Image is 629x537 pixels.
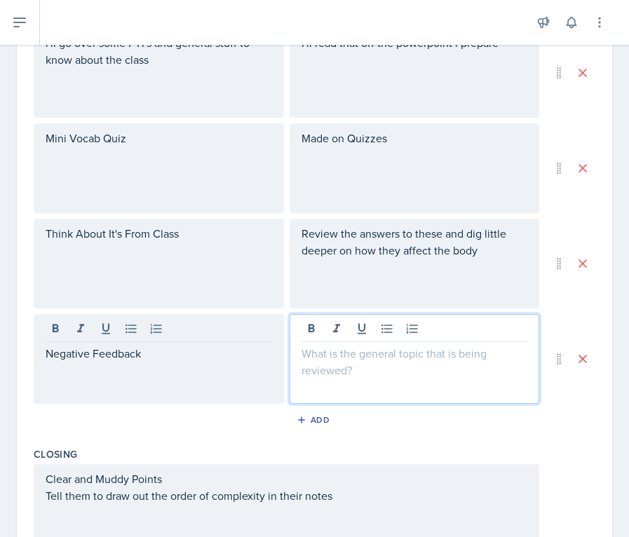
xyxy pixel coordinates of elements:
[299,414,330,426] div: Add
[46,225,272,242] p: Think About It's From Class
[302,130,528,147] p: Made on Quizzes
[34,447,77,461] label: Closing
[46,130,272,147] p: Mini Vocab Quiz
[302,225,528,259] p: Review the answers to these and dig little deeper on how they affect the body
[46,470,527,487] p: Clear and Muddy Points
[46,487,527,504] p: Tell them to draw out the order of complexity in their notes
[46,34,272,68] p: i'll go over some FYI's and general stuff to know about the class
[46,345,272,362] p: Negative Feedback
[292,409,337,430] button: Add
